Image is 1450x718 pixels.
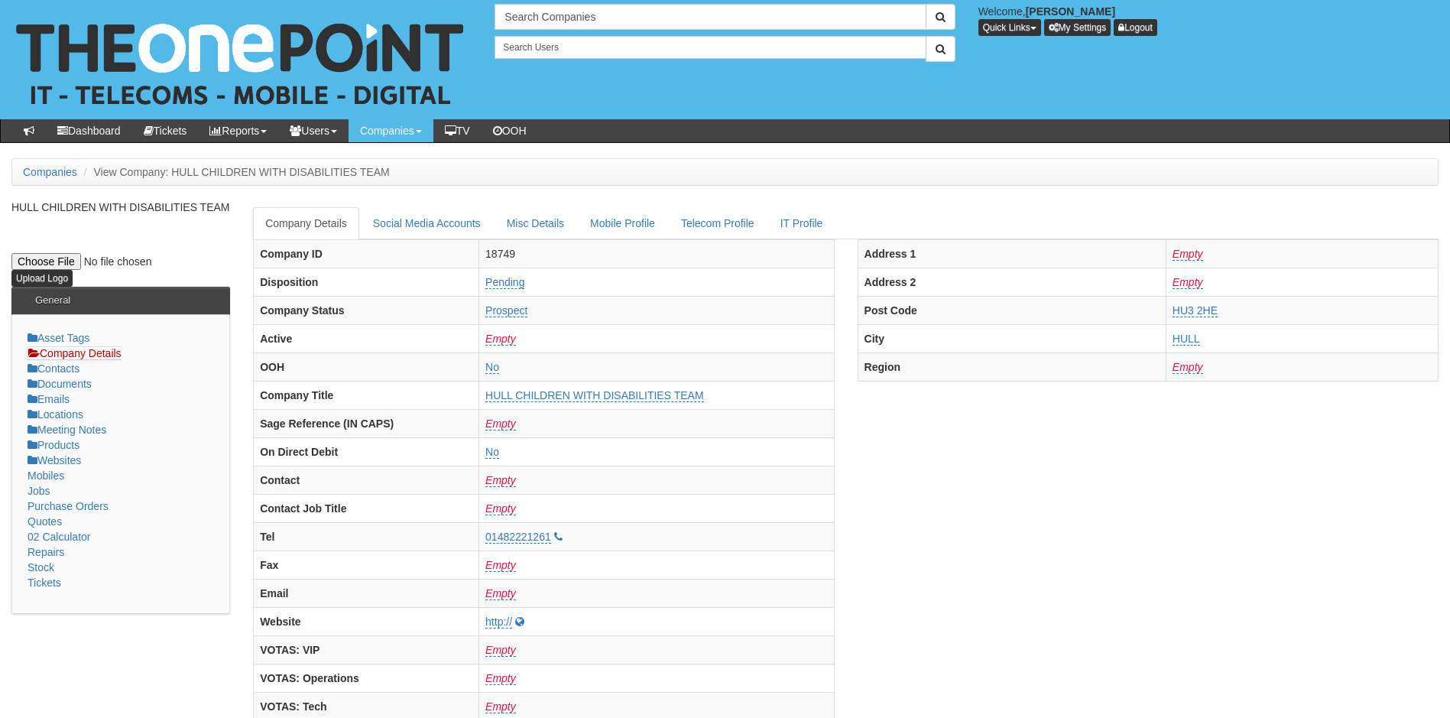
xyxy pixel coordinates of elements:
th: Address 1 [858,239,1166,268]
a: Company Details [28,346,122,360]
th: City [858,324,1166,353]
a: Company Details [253,207,359,239]
th: VOTAS: Operations [254,664,479,692]
th: Address 2 [858,268,1166,296]
a: Websites [28,454,81,466]
a: Empty [485,672,516,685]
a: HU3 2HE [1173,304,1218,317]
a: Logout [1114,19,1157,36]
a: 01482221261 [485,531,551,544]
a: Misc Details [495,207,576,239]
a: Empty [1173,276,1203,289]
a: Empty [485,644,516,657]
a: Contacts [28,362,79,375]
a: Jobs [28,485,50,497]
th: Post Code [858,296,1166,324]
a: Repairs [28,546,64,558]
a: Empty [485,587,516,600]
a: Prospect [485,304,527,317]
a: OOH [482,119,538,142]
p: HULL CHILDREN WITH DISABILITIES TEAM [11,200,230,215]
a: TV [433,119,482,142]
input: Search Companies [495,4,926,30]
a: HULL [1173,333,1200,346]
a: HULL CHILDREN WITH DISABILITIES TEAM [485,389,704,402]
b: [PERSON_NAME] [1026,5,1115,18]
th: Region [858,353,1166,381]
a: Mobile Profile [578,207,667,239]
input: Upload Logo [11,270,73,287]
a: Empty [1173,361,1203,374]
th: Disposition [254,268,479,296]
th: Contact [254,466,479,494]
a: Mobiles [28,469,64,482]
a: Companies [349,119,433,142]
th: Company Title [254,381,479,409]
th: Fax [254,551,479,579]
a: Quotes [28,515,62,528]
a: Reports [198,119,278,142]
a: Empty [485,417,516,430]
a: Empty [1173,248,1203,261]
a: Empty [485,700,516,713]
th: Website [254,607,479,635]
a: http:// [485,616,512,629]
th: Active [254,324,479,353]
a: Meeting Notes [28,424,106,436]
a: Empty [485,474,516,487]
a: No [485,446,499,459]
th: Company Status [254,296,479,324]
a: Stock [28,561,54,573]
a: IT Profile [768,207,835,239]
a: Empty [485,502,516,515]
th: OOH [254,353,479,381]
input: Search Users [495,36,926,59]
a: Empty [485,559,516,572]
th: Email [254,579,479,607]
td: 18749 [479,239,835,268]
a: Companies [23,166,77,178]
a: Locations [28,408,83,421]
th: On Direct Debit [254,437,479,466]
a: Documents [28,378,92,390]
a: Tickets [28,577,61,589]
a: Social Media Accounts [361,207,493,239]
th: Contact Job Title [254,494,479,522]
a: Dashboard [46,119,132,142]
button: Quick Links [978,19,1041,36]
a: Users [278,119,349,142]
li: View Company: HULL CHILDREN WITH DISABILITIES TEAM [80,164,390,180]
a: Tickets [132,119,199,142]
h3: General [28,288,78,314]
th: Company ID [254,239,479,268]
th: Sage Reference (IN CAPS) [254,409,479,437]
a: 02 Calculator [28,531,91,543]
a: Products [28,439,79,451]
a: No [485,361,499,374]
a: Telecom Profile [669,207,767,239]
div: Welcome, [967,4,1450,36]
a: Pending [485,276,524,289]
th: Tel [254,522,479,551]
a: Asset Tags [28,332,89,344]
a: My Settings [1044,19,1111,36]
a: Empty [485,333,516,346]
a: Emails [28,393,70,405]
th: VOTAS: VIP [254,635,479,664]
a: Purchase Orders [28,500,109,512]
